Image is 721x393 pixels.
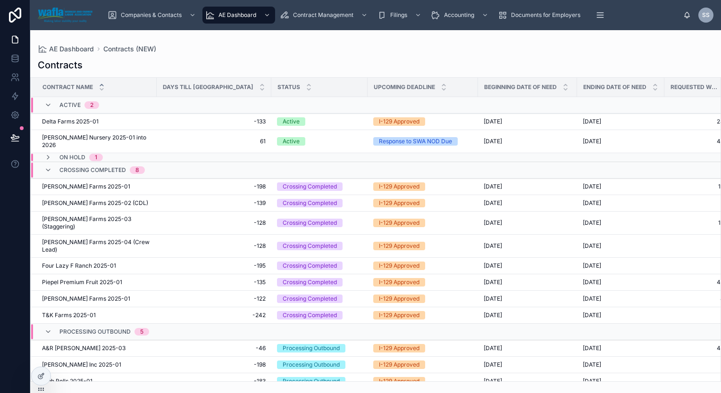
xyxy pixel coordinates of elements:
[583,278,601,286] span: [DATE]
[283,278,337,287] div: Crossing Completed
[277,7,372,24] a: Contract Management
[277,262,362,270] a: Crossing Completed
[162,344,266,352] a: -46
[374,83,435,91] span: Upcoming Deadline
[100,5,683,25] div: scrollable content
[162,138,266,145] span: 61
[484,138,502,145] span: [DATE]
[283,262,337,270] div: Crossing Completed
[277,278,362,287] a: Crossing Completed
[283,311,337,319] div: Crossing Completed
[484,262,502,270] span: [DATE]
[379,262,419,270] div: I-129 Approved
[484,377,571,385] a: [DATE]
[583,278,659,286] a: [DATE]
[42,238,151,254] a: [PERSON_NAME] Farms 2025-04 (Crew Lead)
[484,242,571,250] a: [DATE]
[162,278,266,286] a: -135
[162,242,266,250] a: -128
[42,199,148,207] span: [PERSON_NAME] Farms 2025-02 (CDL)
[583,219,659,227] a: [DATE]
[444,11,474,19] span: Accounting
[283,242,337,250] div: Crossing Completed
[162,361,266,368] a: -198
[428,7,493,24] a: Accounting
[103,44,156,54] span: Contracts (NEW)
[583,295,601,303] span: [DATE]
[484,183,502,190] span: [DATE]
[277,83,300,91] span: Status
[390,11,407,19] span: Filings
[49,44,94,54] span: AE Dashboard
[59,101,81,109] span: Active
[42,295,130,303] span: [PERSON_NAME] Farms 2025-01
[42,134,151,149] a: [PERSON_NAME] Nursery 2025-01 into 2026
[583,361,601,368] span: [DATE]
[277,344,362,352] a: Processing Outbound
[583,311,601,319] span: [DATE]
[484,361,502,368] span: [DATE]
[484,278,502,286] span: [DATE]
[484,183,571,190] a: [DATE]
[484,278,571,286] a: [DATE]
[379,199,419,207] div: I-129 Approved
[373,311,472,319] a: I-129 Approved
[162,311,266,319] a: -242
[42,199,151,207] a: [PERSON_NAME] Farms 2025-02 (CDL)
[484,219,571,227] a: [DATE]
[583,377,659,385] a: [DATE]
[42,361,151,368] a: [PERSON_NAME] Inc 2025-01
[484,311,502,319] span: [DATE]
[484,262,571,270] a: [DATE]
[42,215,151,230] span: [PERSON_NAME] Farms 2025-03 (Staggering)
[42,311,151,319] a: T&K Farms 2025-01
[484,199,571,207] a: [DATE]
[277,242,362,250] a: Crossing Completed
[373,182,472,191] a: I-129 Approved
[373,360,472,369] a: I-129 Approved
[702,11,710,19] span: SS
[162,118,266,125] a: -133
[59,166,126,174] span: Crossing Completed
[373,278,472,287] a: I-129 Approved
[283,360,340,369] div: Processing Outbound
[283,377,340,385] div: Processing Outbound
[379,242,419,250] div: I-129 Approved
[373,219,472,227] a: I-129 Approved
[42,361,121,368] span: [PERSON_NAME] Inc 2025-01
[277,311,362,319] a: Crossing Completed
[484,242,502,250] span: [DATE]
[162,199,266,207] a: -139
[379,278,419,287] div: I-129 Approved
[583,83,646,91] span: Ending Date of Need
[484,361,571,368] a: [DATE]
[583,118,601,125] span: [DATE]
[283,219,337,227] div: Crossing Completed
[379,182,419,191] div: I-129 Approved
[162,183,266,190] span: -198
[484,118,502,125] span: [DATE]
[42,183,151,190] a: [PERSON_NAME] Farms 2025-01
[42,377,151,385] a: High Rolls 2025-01
[162,262,266,270] span: -195
[42,118,151,125] a: Delta Farms 2025-01
[283,295,337,303] div: Crossing Completed
[583,242,659,250] a: [DATE]
[277,137,362,146] a: Active
[162,219,266,227] a: -128
[583,118,659,125] a: [DATE]
[202,7,275,24] a: AE Dashboard
[583,311,659,319] a: [DATE]
[162,295,266,303] span: -122
[379,311,419,319] div: I-129 Approved
[484,138,571,145] a: [DATE]
[162,377,266,385] span: -183
[379,295,419,303] div: I-129 Approved
[379,377,419,385] div: I-129 Approved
